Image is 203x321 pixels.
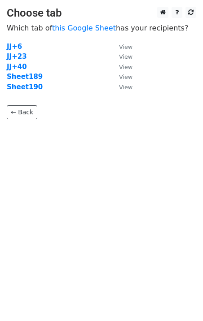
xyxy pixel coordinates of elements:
a: View [110,43,132,51]
a: JJ+6 [7,43,22,51]
small: View [119,84,132,91]
a: JJ+23 [7,52,27,61]
a: Sheet190 [7,83,43,91]
a: ← Back [7,105,37,119]
a: JJ+40 [7,63,27,71]
a: this Google Sheet [52,24,116,32]
a: View [110,52,132,61]
p: Which tab of has your recipients? [7,23,196,33]
small: View [119,74,132,80]
a: View [110,73,132,81]
small: View [119,43,132,50]
a: Sheet189 [7,73,43,81]
a: View [110,83,132,91]
a: View [110,63,132,71]
small: View [119,53,132,60]
h3: Choose tab [7,7,196,20]
small: View [119,64,132,70]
